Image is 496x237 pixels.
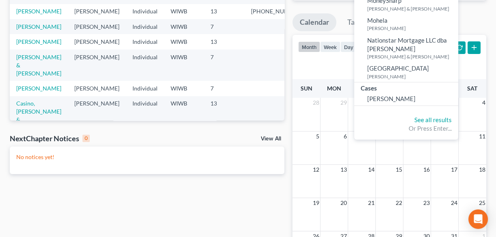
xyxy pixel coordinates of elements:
a: Calendar [292,13,336,31]
a: Nationstar Mortgage LLC dba [PERSON_NAME][PERSON_NAME] & [PERSON_NAME] [354,34,458,62]
a: [PERSON_NAME] [16,38,61,45]
td: WIWB [164,96,204,136]
span: 5 [315,131,320,141]
td: 13 [204,4,245,19]
span: Mohela [367,17,388,24]
a: Casino, [PERSON_NAME] & [PERSON_NAME] [16,100,61,131]
span: 29 [340,98,348,108]
span: 28 [312,98,320,108]
span: 22 [395,198,403,208]
span: 21 [367,198,375,208]
span: Mon [327,85,341,92]
span: 15 [395,165,403,175]
span: 14 [367,165,375,175]
td: [PERSON_NAME] [68,50,126,81]
div: Open Intercom Messenger [468,209,488,229]
a: Mohela[PERSON_NAME] [354,14,458,34]
td: [PERSON_NAME] [68,4,126,19]
td: [PHONE_NUMBER] [245,4,308,19]
td: WIWB [164,81,204,96]
span: 17 [450,165,458,175]
td: Individual [126,96,164,136]
div: 0 [82,135,90,142]
div: Cases [354,82,458,93]
td: WIWB [164,50,204,81]
a: View All [261,136,281,142]
a: [PERSON_NAME] [16,85,61,92]
span: 13 [340,165,348,175]
td: [PERSON_NAME] [68,81,126,96]
span: [GEOGRAPHIC_DATA] [367,65,429,72]
td: 13 [204,96,245,136]
a: Tasks [340,13,372,31]
span: 24 [450,198,458,208]
a: [PERSON_NAME] [354,93,458,105]
small: [PERSON_NAME] [367,25,456,32]
td: WIWB [164,4,204,19]
span: 19 [312,198,320,208]
span: Sat [467,85,477,92]
td: Individual [126,19,164,34]
div: NextChapter Notices [10,134,90,143]
a: [PERSON_NAME] & [PERSON_NAME] [16,54,61,77]
span: 16 [422,165,431,175]
p: No notices yet! [16,153,278,161]
span: Sun [300,85,312,92]
span: Nationstar Mortgage LLC dba [PERSON_NAME] [367,37,447,52]
td: [PERSON_NAME] [68,19,126,34]
div: Or Press Enter... [361,124,452,133]
td: Individual [126,4,164,19]
a: See all results [414,116,452,123]
td: 13 [204,34,245,49]
td: 7 [204,19,245,34]
button: month [298,41,320,52]
td: Individual [126,50,164,81]
span: 20 [340,198,348,208]
small: [PERSON_NAME] & [PERSON_NAME] [367,53,456,60]
a: [GEOGRAPHIC_DATA][PERSON_NAME] [354,62,458,82]
a: [PERSON_NAME] [16,8,61,15]
span: 18 [478,165,486,175]
td: Individual [126,81,164,96]
span: 25 [478,198,486,208]
small: [PERSON_NAME] & [PERSON_NAME] [367,5,456,12]
td: [PERSON_NAME] [68,96,126,136]
td: WIWB [164,19,204,34]
small: [PERSON_NAME] [367,73,456,80]
span: 6 [343,131,348,141]
span: 11 [478,131,486,141]
span: 4 [481,98,486,108]
button: day [340,41,357,52]
td: WIWB [164,34,204,49]
span: 12 [312,165,320,175]
span: 23 [422,198,431,208]
td: [PERSON_NAME] [68,34,126,49]
a: [PERSON_NAME] [16,23,61,30]
td: Individual [126,34,164,49]
button: week [320,41,340,52]
td: 7 [204,81,245,96]
td: 7 [204,50,245,81]
span: [PERSON_NAME] [367,95,416,102]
